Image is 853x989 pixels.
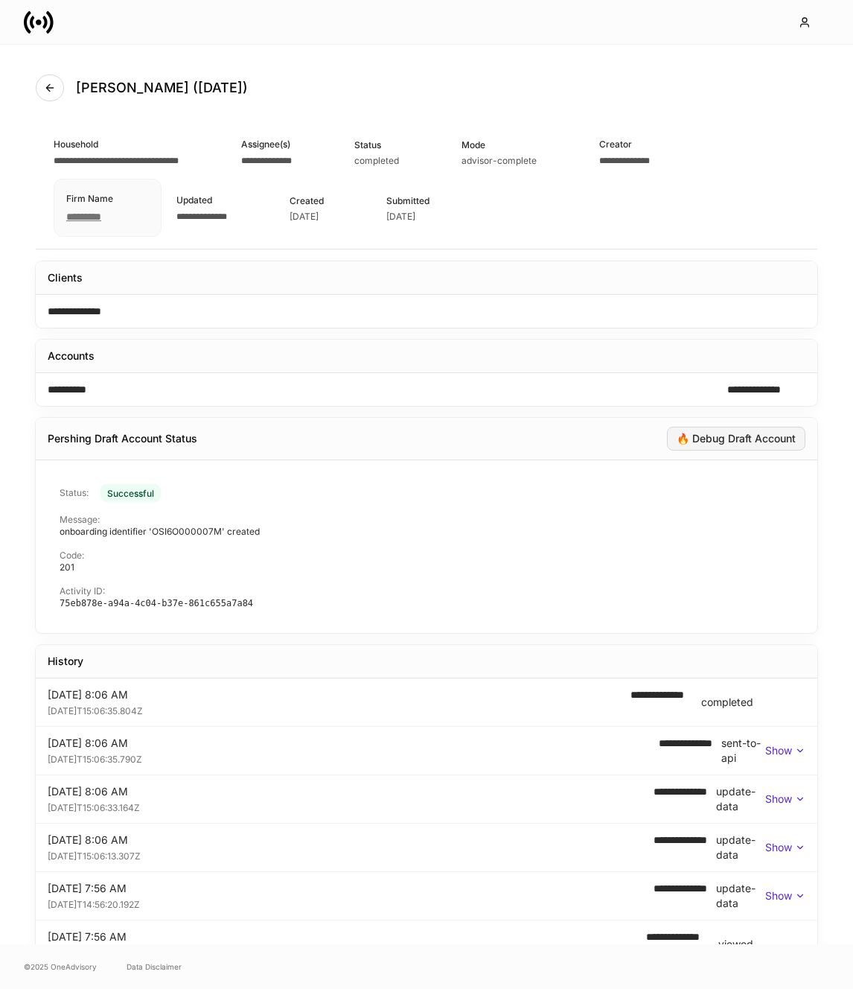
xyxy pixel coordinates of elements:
div: Accounts [48,349,95,363]
div: Mode [461,138,537,152]
div: Firm Name [66,191,113,206]
div: [DATE] 8:06 AM[DATE]T15:06:33.164Z**** **** ****update-dataShow [36,775,817,823]
button: 🔥 Debug Draft Account [667,427,805,451]
p: Activity ID: [60,585,793,597]
p: Code: [60,550,793,562]
div: advisor-complete [461,155,537,167]
div: Household [54,137,179,151]
div: sent-to-api [721,736,765,766]
p: Show [765,840,792,855]
p: 201 [60,562,793,573]
div: [DATE] 8:06 AM[DATE]T15:06:35.790Z**** **** ****sent-to-apiShow [36,727,817,775]
div: [DATE]T15:06:35.804Z [48,702,619,717]
div: Created [290,194,324,208]
div: [DATE]T15:06:13.307Z [48,848,654,862]
div: [DATE]T15:06:33.164Z [48,799,654,814]
div: [DATE] 8:06 AM [48,833,654,848]
div: [DATE] [290,211,319,223]
p: Show [765,888,792,903]
p: Show [765,743,792,758]
div: update-data [716,881,765,911]
div: [DATE] [386,211,415,223]
p: Message: [60,514,793,526]
div: viewed [718,937,753,952]
p: onboarding identifier 'OSI6O000007M' created [60,526,793,538]
div: [DATE] 8:06 AM [48,784,654,799]
div: update-data [716,784,765,814]
div: Pershing Draft Account Status [48,431,197,446]
p: Show [765,792,792,807]
h4: [PERSON_NAME] ([DATE]) [76,79,248,97]
div: [DATE]T15:06:35.790Z [48,751,659,766]
div: [DATE] 7:56 AM [48,929,634,944]
div: [DATE] 8:06 AM [48,736,659,751]
div: [DATE]T14:56:20.192Z [48,896,654,911]
div: 🔥 Debug Draft Account [677,433,796,444]
div: Submitted [386,194,429,208]
p: 75eb878e-a94a-4c04-b37e-861c655a7a84 [60,597,793,609]
div: update-data [716,833,765,862]
div: History [48,654,83,669]
div: [DATE] 7:56 AM[DATE]T14:56:20.192Z**** **** ****update-dataShow [36,872,817,920]
div: Clients [48,270,83,285]
div: Successful [107,486,154,500]
div: [DATE] 8:06 AM [48,687,619,702]
p: Status: [60,487,89,499]
div: [DATE] 8:06 AM[DATE]T15:06:13.307Z**** **** ****update-dataShow [36,824,817,871]
a: Data Disclaimer [127,961,182,973]
div: Status [354,138,399,152]
div: Creator [599,137,650,151]
span: © 2025 OneAdvisory [24,961,97,973]
div: Updated [176,193,227,207]
div: [DATE] 7:56 AM [48,881,654,896]
div: Assignee(s) [241,137,292,151]
div: completed [701,695,753,710]
div: completed [354,155,399,167]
